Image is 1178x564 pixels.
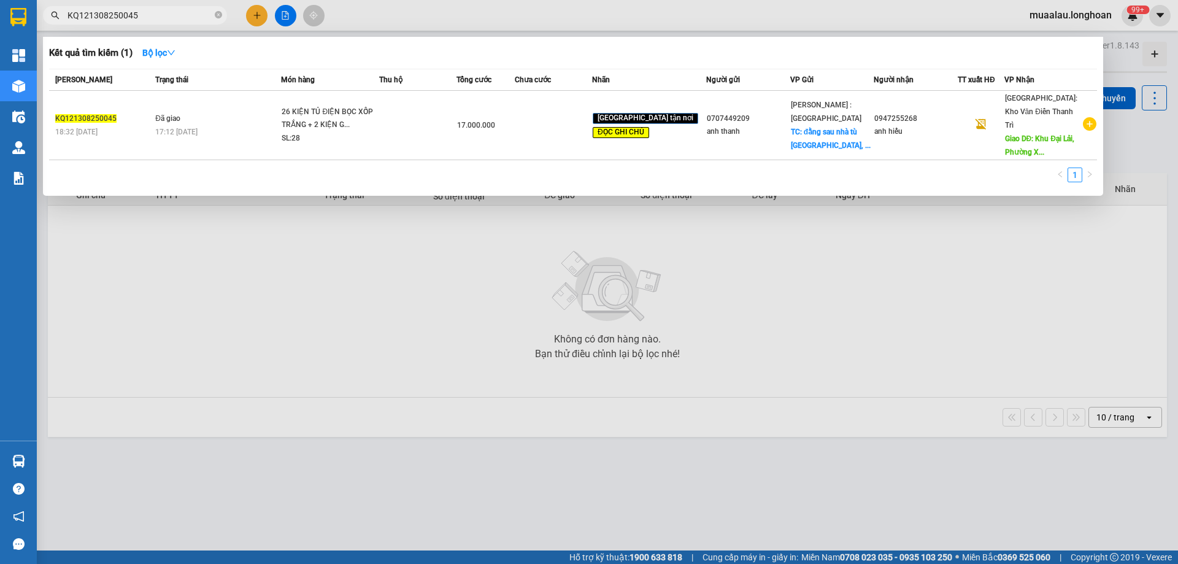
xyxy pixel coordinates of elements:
img: logo-vxr [10,8,26,26]
span: Tổng cước [456,75,491,84]
button: right [1082,168,1097,182]
span: close-circle [215,11,222,18]
span: Giao DĐ: Khu Đại Lải, Phường X... [1005,134,1074,156]
h3: Kết quả tìm kiếm ( 1 ) [49,47,133,60]
button: Bộ lọcdown [133,43,185,63]
div: anh hiếu [874,125,957,138]
span: Đã giao [155,114,180,123]
span: 18:32 [DATE] [55,128,98,136]
a: 1 [1068,168,1082,182]
li: Previous Page [1053,168,1068,182]
span: right [1086,171,1093,178]
span: message [13,538,25,550]
span: 17:12 [DATE] [155,128,198,136]
span: down [167,48,175,57]
div: SL: 28 [282,132,374,145]
img: warehouse-icon [12,110,25,123]
button: left [1053,168,1068,182]
div: 0707449209 [707,112,790,125]
span: close-circle [215,10,222,21]
span: search [51,11,60,20]
span: Nhãn [592,75,610,84]
span: Món hàng [281,75,315,84]
li: Next Page [1082,168,1097,182]
span: [GEOGRAPHIC_DATA] tận nơi [593,113,698,124]
span: Trạng thái [155,75,188,84]
span: KQ121308250045 [55,114,117,123]
img: dashboard-icon [12,49,25,62]
div: 0947255268 [874,112,957,125]
div: 26 KIỆN TỦ ĐIỆN BỌC XỐP TRẮNG + 2 KIỆN G... [282,106,374,132]
span: Thu hộ [379,75,402,84]
input: Tìm tên, số ĐT hoặc mã đơn [67,9,212,22]
span: TC: đằng sau nhà tù [GEOGRAPHIC_DATA], ... [791,128,871,150]
span: VP Gửi [790,75,814,84]
span: 17.000.000 [457,121,495,129]
span: [GEOGRAPHIC_DATA]: Kho Văn Điển Thanh Trì [1005,94,1077,129]
img: warehouse-icon [12,80,25,93]
span: ĐỌC GHI CHÚ [593,127,649,138]
img: warehouse-icon [12,455,25,468]
strong: Bộ lọc [142,48,175,58]
img: solution-icon [12,172,25,185]
span: VP Nhận [1004,75,1034,84]
span: left [1057,171,1064,178]
div: anh thanh [707,125,790,138]
img: warehouse-icon [12,141,25,154]
span: plus-circle [1083,117,1096,131]
span: Người nhận [874,75,914,84]
span: notification [13,511,25,522]
span: Người gửi [706,75,740,84]
span: [PERSON_NAME] [55,75,112,84]
span: Chưa cước [515,75,551,84]
span: [PERSON_NAME] : [GEOGRAPHIC_DATA] [791,101,861,123]
li: 1 [1068,168,1082,182]
span: TT xuất HĐ [958,75,995,84]
span: question-circle [13,483,25,495]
